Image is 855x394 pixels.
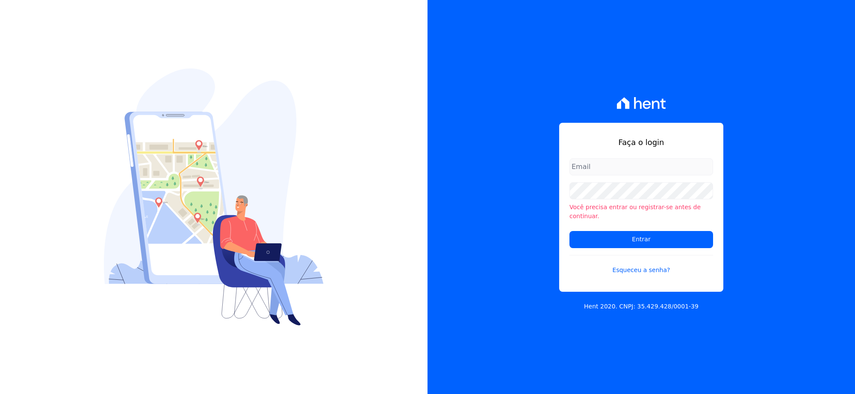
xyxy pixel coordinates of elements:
input: Entrar [569,231,713,248]
li: Você precisa entrar ou registrar-se antes de continuar. [569,203,713,221]
h1: Faça o login [569,136,713,148]
img: Login [104,68,324,326]
p: Hent 2020. CNPJ: 35.429.428/0001-39 [584,302,699,311]
input: Email [569,158,713,175]
a: Esqueceu a senha? [569,255,713,275]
